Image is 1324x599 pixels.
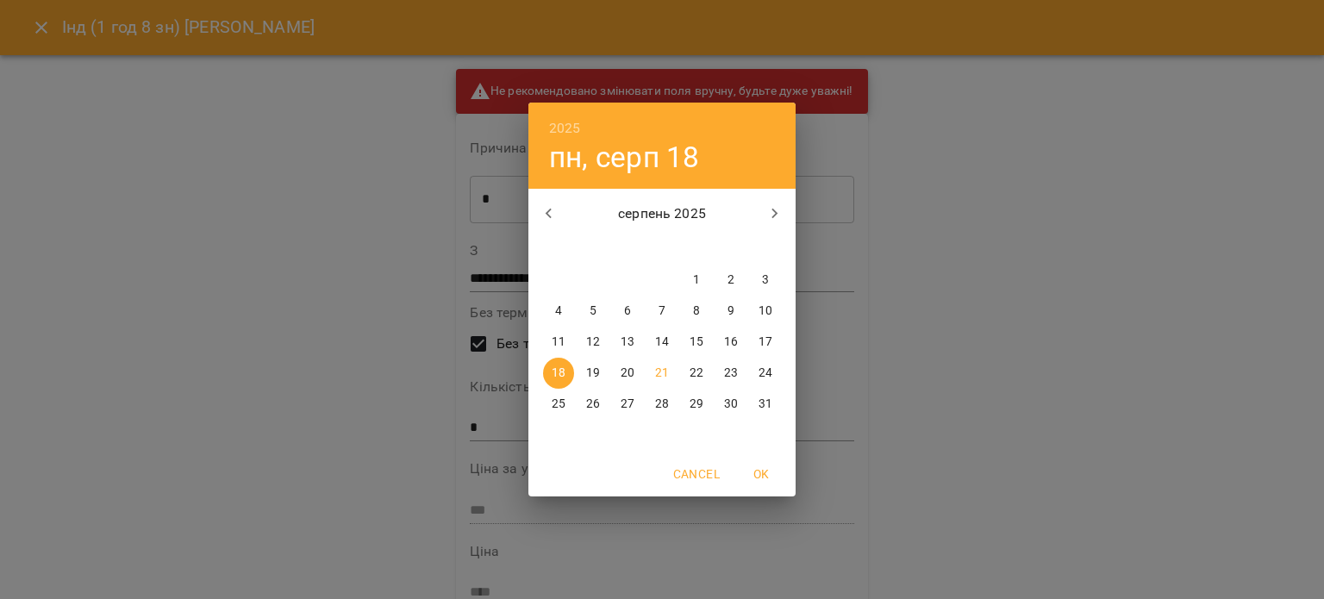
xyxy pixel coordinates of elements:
button: 3 [750,265,781,296]
button: 21 [646,358,678,389]
p: 30 [724,396,738,413]
button: 8 [681,296,712,327]
p: 10 [759,303,772,320]
p: 6 [624,303,631,320]
p: 20 [621,365,634,382]
p: 5 [590,303,596,320]
button: 6 [612,296,643,327]
p: 4 [555,303,562,320]
span: вт [578,239,609,256]
button: 14 [646,327,678,358]
p: 7 [659,303,665,320]
button: 31 [750,389,781,420]
button: 29 [681,389,712,420]
button: 18 [543,358,574,389]
p: 18 [552,365,565,382]
p: 12 [586,334,600,351]
p: 1 [693,271,700,289]
span: пн [543,239,574,256]
p: 29 [690,396,703,413]
button: OK [734,459,789,490]
p: 31 [759,396,772,413]
p: 26 [586,396,600,413]
button: 17 [750,327,781,358]
span: нд [750,239,781,256]
button: 16 [715,327,746,358]
button: 24 [750,358,781,389]
button: 28 [646,389,678,420]
button: 4 [543,296,574,327]
button: 2 [715,265,746,296]
p: серпень 2025 [570,203,755,224]
p: 8 [693,303,700,320]
p: 3 [762,271,769,289]
button: 10 [750,296,781,327]
span: ср [612,239,643,256]
p: 16 [724,334,738,351]
p: 9 [728,303,734,320]
p: 21 [655,365,669,382]
p: 19 [586,365,600,382]
p: 13 [621,334,634,351]
button: 26 [578,389,609,420]
button: 23 [715,358,746,389]
button: 27 [612,389,643,420]
p: 24 [759,365,772,382]
p: 23 [724,365,738,382]
p: 28 [655,396,669,413]
p: 14 [655,334,669,351]
button: 19 [578,358,609,389]
button: 9 [715,296,746,327]
span: чт [646,239,678,256]
button: 25 [543,389,574,420]
p: 27 [621,396,634,413]
p: 15 [690,334,703,351]
button: 22 [681,358,712,389]
button: 30 [715,389,746,420]
p: 25 [552,396,565,413]
span: Cancel [673,464,720,484]
span: сб [715,239,746,256]
span: OK [740,464,782,484]
p: 17 [759,334,772,351]
button: 20 [612,358,643,389]
p: 11 [552,334,565,351]
button: 15 [681,327,712,358]
button: пн, серп 18 [549,140,700,175]
p: 2 [728,271,734,289]
button: 5 [578,296,609,327]
p: 22 [690,365,703,382]
button: Cancel [666,459,727,490]
span: пт [681,239,712,256]
button: 1 [681,265,712,296]
button: 13 [612,327,643,358]
button: 12 [578,327,609,358]
button: 2025 [549,116,581,140]
button: 7 [646,296,678,327]
button: 11 [543,327,574,358]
